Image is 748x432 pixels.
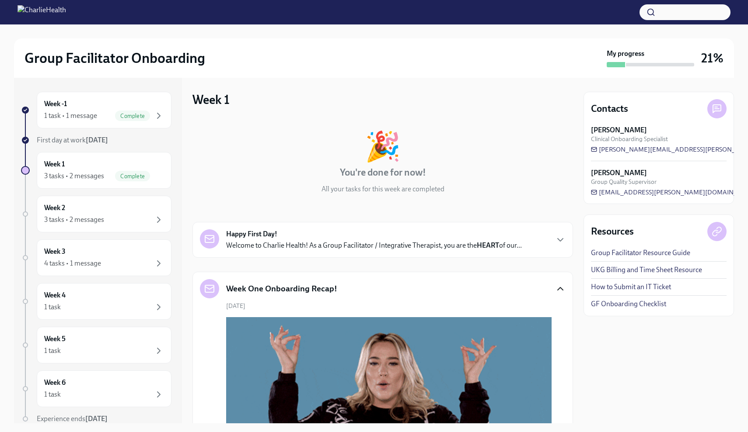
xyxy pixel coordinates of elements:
[44,171,104,181] div: 3 tasks • 2 messages
[44,290,66,300] h6: Week 4
[226,229,277,239] strong: Happy First Day!
[44,159,65,169] h6: Week 1
[44,390,61,399] div: 1 task
[37,136,108,144] span: First day at work
[591,178,657,186] span: Group Quality Supervisor
[86,136,108,144] strong: [DATE]
[85,415,108,423] strong: [DATE]
[226,302,245,310] span: [DATE]
[591,248,690,258] a: Group Facilitator Resource Guide
[591,299,666,309] a: GF Onboarding Checklist
[591,125,647,135] strong: [PERSON_NAME]
[44,334,66,344] h6: Week 5
[322,184,444,194] p: All your tasks for this week are completed
[192,92,230,107] h3: Week 1
[44,203,65,213] h6: Week 2
[44,302,61,312] div: 1 task
[591,265,702,275] a: UKG Billing and Time Sheet Resource
[226,283,337,294] h5: Week One Onboarding Recap!
[24,49,205,67] h2: Group Facilitator Onboarding
[591,225,634,238] h4: Resources
[44,111,97,121] div: 1 task • 1 message
[44,259,101,268] div: 4 tasks • 1 message
[21,196,171,232] a: Week 23 tasks • 2 messages
[21,152,171,189] a: Week 13 tasks • 2 messagesComplete
[21,135,171,145] a: First day at work[DATE]
[115,113,150,119] span: Complete
[21,327,171,363] a: Week 51 task
[44,247,66,256] h6: Week 3
[21,92,171,128] a: Week -11 task • 1 messageComplete
[115,173,150,180] span: Complete
[340,166,426,179] h4: You're done for now!
[477,241,499,249] strong: HEART
[44,215,104,225] div: 3 tasks • 2 messages
[17,5,66,19] img: CharlieHealth
[607,49,644,59] strong: My progress
[21,370,171,407] a: Week 61 task
[44,378,66,387] h6: Week 6
[591,168,647,178] strong: [PERSON_NAME]
[21,283,171,320] a: Week 41 task
[226,241,522,250] p: Welcome to Charlie Health! As a Group Facilitator / Integrative Therapist, you are the of our...
[44,99,67,109] h6: Week -1
[591,135,668,143] span: Clinical Onboarding Specialist
[365,132,401,161] div: 🎉
[44,346,61,356] div: 1 task
[591,102,628,115] h4: Contacts
[591,282,671,292] a: How to Submit an IT Ticket
[701,50,724,66] h3: 21%
[37,415,108,423] span: Experience ends
[21,239,171,276] a: Week 34 tasks • 1 message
